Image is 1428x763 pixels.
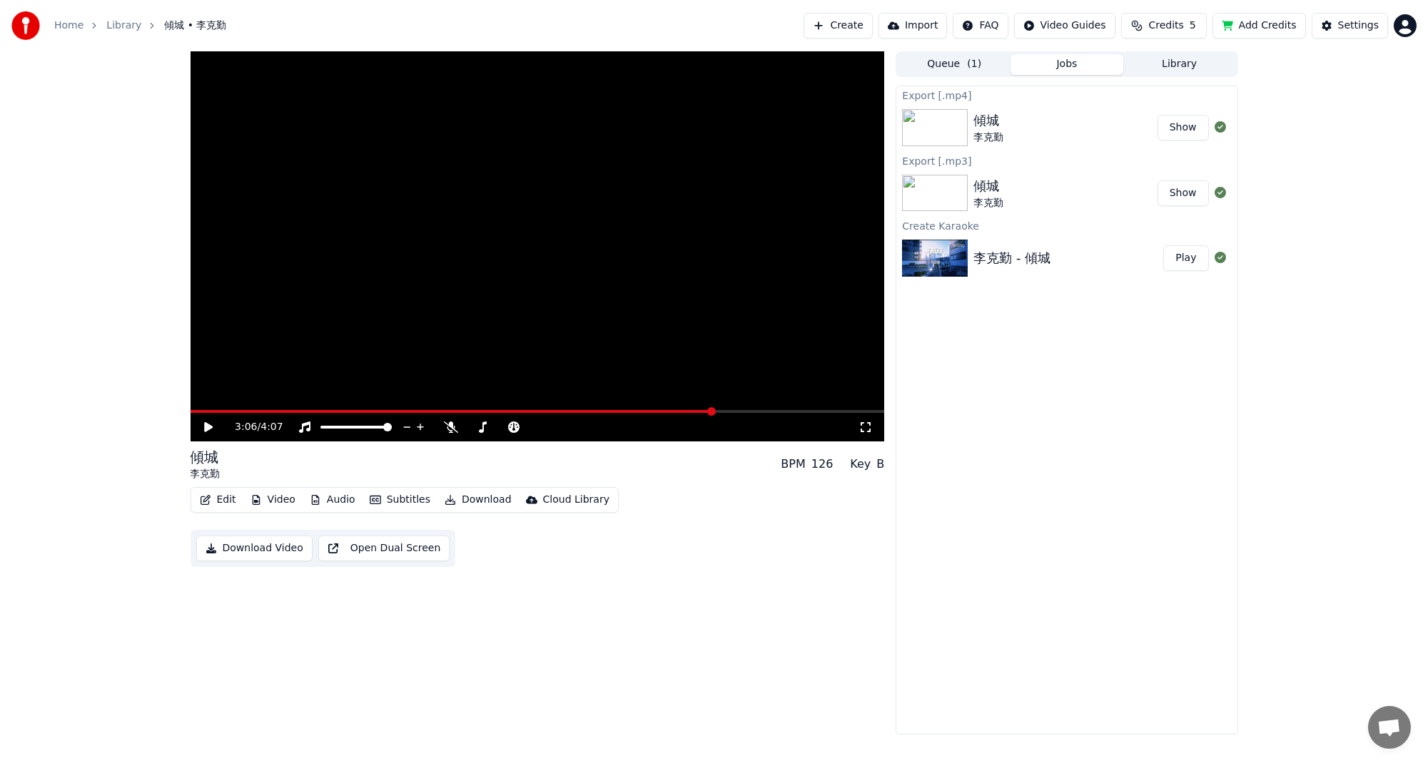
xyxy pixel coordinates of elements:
button: Library [1123,54,1236,75]
button: Jobs [1011,54,1123,75]
nav: breadcrumb [54,19,226,33]
div: 傾城 [973,111,1003,130]
div: BPM [781,456,805,473]
button: Add Credits [1212,13,1306,39]
button: Queue [898,54,1011,75]
button: Audio [304,490,361,510]
button: FAQ [953,13,1008,39]
div: Key [850,456,871,473]
a: Library [106,19,141,33]
span: 傾城 • 李克勤 [164,19,226,33]
button: Open Dual Screen [318,536,450,561]
span: 5 [1190,19,1196,33]
div: 李克勤 [973,196,1003,210]
span: 4:07 [260,420,283,434]
button: Play [1163,245,1208,271]
div: Create Karaoke [896,217,1237,234]
button: Import [878,13,947,39]
span: Credits [1148,19,1183,33]
div: 126 [811,456,834,473]
button: Download [439,490,517,510]
a: Home [54,19,83,33]
button: Subtitles [364,490,436,510]
button: Show [1158,115,1209,140]
button: Download Video [196,536,313,561]
div: / [235,420,269,434]
button: Edit [194,490,242,510]
button: Show [1158,180,1209,206]
div: Export [.mp3] [896,152,1237,169]
span: ( 1 ) [967,57,981,71]
div: Settings [1338,19,1379,33]
div: 李克勤 - 傾城 [973,248,1050,268]
button: Credits5 [1121,13,1207,39]
button: Settings [1312,13,1388,39]
span: 3:06 [235,420,257,434]
div: Export [.mp4] [896,86,1237,103]
img: youka [11,11,40,40]
a: Open chat [1368,706,1411,749]
button: Video Guides [1014,13,1115,39]
div: Cloud Library [543,493,609,507]
div: 傾城 [191,447,221,467]
button: Create [804,13,873,39]
button: Video [245,490,301,510]
div: 傾城 [973,176,1003,196]
div: 李克勤 [191,467,221,481]
div: B [876,456,884,473]
div: 李克勤 [973,130,1003,145]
